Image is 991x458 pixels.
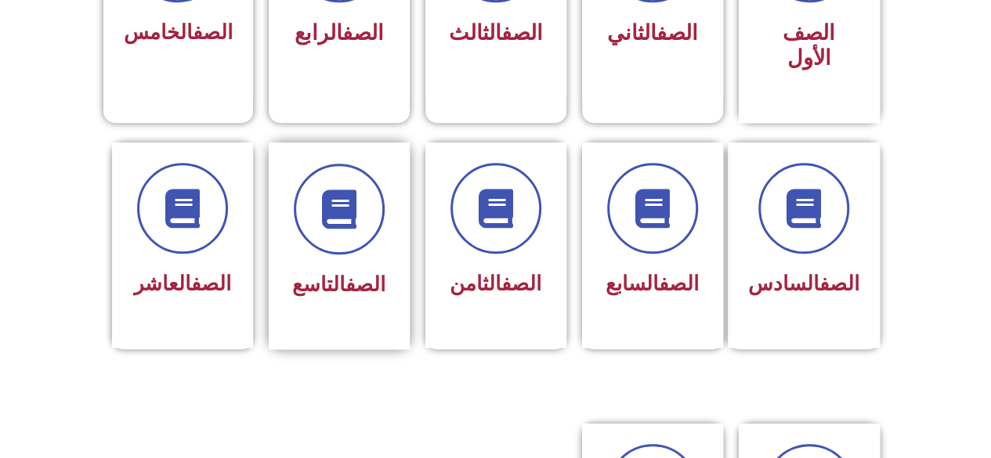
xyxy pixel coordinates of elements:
a: الصف [659,272,699,295]
a: الصف [193,20,233,44]
span: الثالث [449,20,543,45]
a: الصف [819,272,859,295]
span: الرابع [295,20,384,45]
span: العاشر [134,272,231,295]
a: الصف [191,272,231,295]
span: التاسع [292,272,385,296]
span: السابع [606,272,699,295]
a: الصف [656,20,698,45]
a: الصف [501,20,543,45]
span: الصف الأول [783,20,835,70]
span: الثامن [450,272,541,295]
span: السادس [748,272,859,295]
a: الصف [501,272,541,295]
a: الصف [342,20,384,45]
span: الثاني [607,20,698,45]
a: الصف [345,272,385,296]
span: الخامس [124,20,233,44]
